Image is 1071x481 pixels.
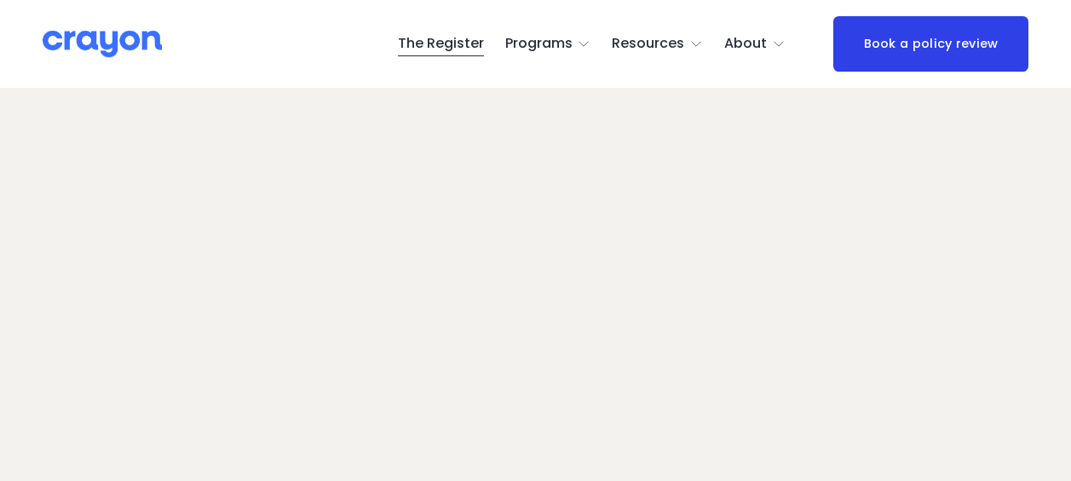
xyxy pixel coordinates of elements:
[724,31,786,58] a: folder dropdown
[505,32,573,56] span: Programs
[505,31,591,58] a: folder dropdown
[43,29,162,59] img: Crayon
[398,31,484,58] a: The Register
[612,31,703,58] a: folder dropdown
[612,32,684,56] span: Resources
[833,16,1028,72] a: Book a policy review
[724,32,767,56] span: About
